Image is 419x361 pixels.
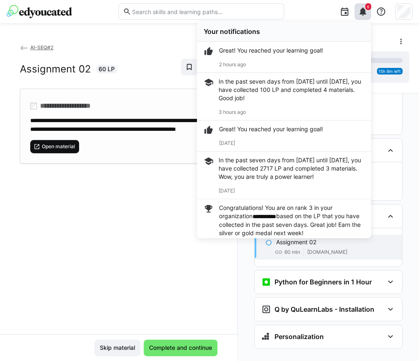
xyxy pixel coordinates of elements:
p: Assignment 02 [276,238,316,246]
span: [DOMAIN_NAME] [307,249,347,255]
h2: Assignment 02 [20,63,91,75]
span: 60 min [284,249,300,255]
button: Skip material [94,339,140,356]
span: 60 LP [99,65,115,73]
p: Great! You reached your learning goal! [219,125,323,133]
span: Complete and continue [148,344,213,352]
div: Your notifications [204,27,364,36]
button: Open material [30,140,79,153]
span: 2 hours ago [219,61,246,67]
span: Open material [41,143,76,150]
span: AI-SEQ#2 [30,44,53,51]
span: Skip material [99,344,136,352]
h3: Personalization [275,332,324,341]
span: [DATE] [219,140,235,146]
span: 3 hours ago [219,109,246,115]
div: In the past seven days from [DATE] until [DATE], you have collected 2717 LP and completed 3 mater... [219,156,364,181]
div: In the past seven days from [DATE] until [DATE], you have collected 100 LP and completed 4 materi... [219,77,364,102]
a: AI-SEQ#2 [20,44,53,51]
span: [DATE] [219,188,235,194]
span: 6 [367,4,369,9]
button: Complete and continue [144,339,217,356]
input: Search skills and learning paths… [131,8,279,15]
h3: Q by QuLearnLabs - Installation [275,305,374,313]
span: 15h 8m left [378,69,401,74]
p: Congratulations! You are on rank 3 in your organization based on the LP that you have collected i... [219,204,364,237]
h3: Python for Beginners in 1 Hour [275,278,372,286]
p: Great! You reached your learning goal! [219,46,323,55]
